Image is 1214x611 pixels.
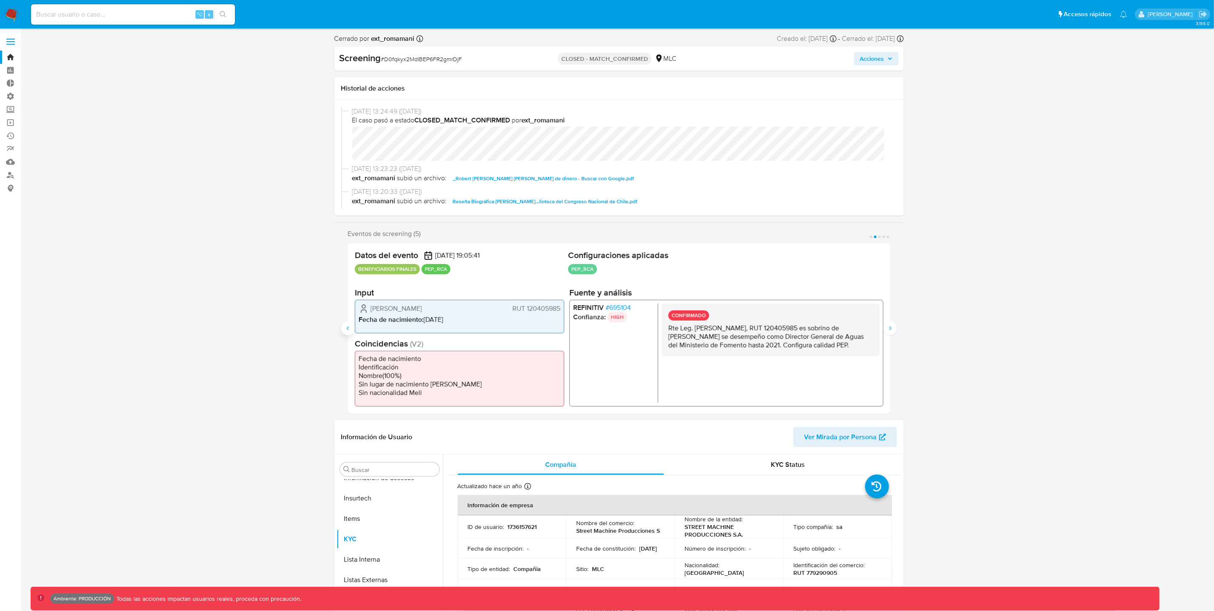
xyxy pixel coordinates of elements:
p: Nombre del comercio : [576,519,634,527]
input: Buscar [352,466,436,474]
button: Buscar [343,466,350,473]
span: subió un archivo: [397,196,447,207]
p: ID de usuario : [468,523,504,531]
div: Creado el: [DATE] [777,34,837,43]
p: Todas las acciones impactan usuarios reales, proceda con precaución. [114,595,301,603]
p: Dirección principal : [793,585,843,593]
b: ext_romamani [352,196,396,207]
button: Insurtech [337,488,443,509]
span: El caso pasó a estado por [352,116,894,125]
span: [DATE] 13:24:49 ([DATE]) [352,107,894,116]
b: ext_romamani [370,34,415,43]
button: KYC [337,529,443,549]
span: KYC Status [771,460,805,469]
span: Cerrado por [334,34,415,43]
a: Notificaciones [1120,11,1127,18]
p: Nacionalidad : [685,561,720,569]
button: Listas Externas [337,570,443,590]
span: s [208,10,210,18]
span: Acciones [860,52,884,65]
button: Lista Interna [337,549,443,570]
p: sa [836,523,843,531]
p: Transacciones : [576,585,615,593]
p: Tipo de entidad : [468,565,510,573]
p: Fatca : [685,585,700,593]
p: Nivel de KYC : [468,585,503,593]
b: CLOSED_MATCH_CONFIRMED [415,115,510,125]
div: Cerrado el: [DATE] [842,34,904,43]
p: Tipo compañía : [793,523,833,531]
p: Ambiente: PRODUCCIÓN [54,597,111,600]
span: Compañía [545,460,576,469]
p: RUT 779290905 [793,569,837,577]
p: 1736157621 [508,523,537,531]
b: Screening [340,51,381,65]
p: [GEOGRAPHIC_DATA] [685,569,744,577]
button: Items [337,509,443,529]
span: ⌥ [196,10,203,18]
p: - [750,545,751,552]
span: - [838,34,840,43]
th: Información de empresa [458,495,892,515]
span: Ver Mirada por Persona [804,427,877,447]
p: - [839,545,840,552]
span: subió un archivo: [397,173,447,184]
button: Reseña Biográfica [PERSON_NAME]...lioteca del Congreso Nacional de Chile.pdf [449,196,642,207]
span: [DATE] 13:20:33 ([DATE]) [352,187,894,196]
span: Reseña Biográfica [PERSON_NAME]...lioteca del Congreso Nacional de Chile.pdf [453,196,638,207]
p: Street Machine Producciones S [576,527,660,534]
p: Número de inscripción : [685,545,746,552]
p: [DATE] [639,545,657,552]
h1: Información de Usuario [341,433,413,441]
span: # D0fqkyx2MdIBEP6FR2gmrDjF [381,55,462,63]
p: Fecha de inscripción : [468,545,524,552]
p: Identificación del comercio : [793,561,865,569]
p: Actualizado hace un año [458,482,522,490]
input: Buscar usuario o caso... [31,9,235,20]
button: _Robert [PERSON_NAME] [PERSON_NAME] de dinero - Buscar con Google.pdf [449,173,639,184]
p: CLOSED - MATCH_CONFIRMED [558,53,651,65]
p: - [527,545,529,552]
span: _Robert [PERSON_NAME] [PERSON_NAME] de dinero - Buscar con Google.pdf [453,173,634,184]
a: Salir [1199,10,1208,19]
b: ext_romamani [352,173,396,184]
button: Ver Mirada por Persona [793,427,897,447]
h1: Historial de acciones [341,84,897,93]
p: Compañia [514,565,541,573]
b: ext_romamani [522,115,565,125]
p: Sitio : [576,565,589,573]
span: [DATE] 13:23:23 ([DATE]) [352,164,894,173]
button: Acciones [854,52,899,65]
p: leidy.martinez@mercadolibre.com.co [1148,10,1196,18]
p: verified [507,585,526,593]
div: MLC [655,54,676,63]
p: STREET MACHINE PRODUCCIONES S.A. [685,523,770,538]
span: Accesos rápidos [1064,10,1112,19]
button: search-icon [214,9,232,20]
p: Nombre de la entidad : [685,515,743,523]
p: MLC [592,565,604,573]
p: Fecha de constitución : [576,545,636,552]
p: Sujeto obligado : [793,545,835,552]
p: - [619,585,620,593]
p: - [704,585,705,593]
